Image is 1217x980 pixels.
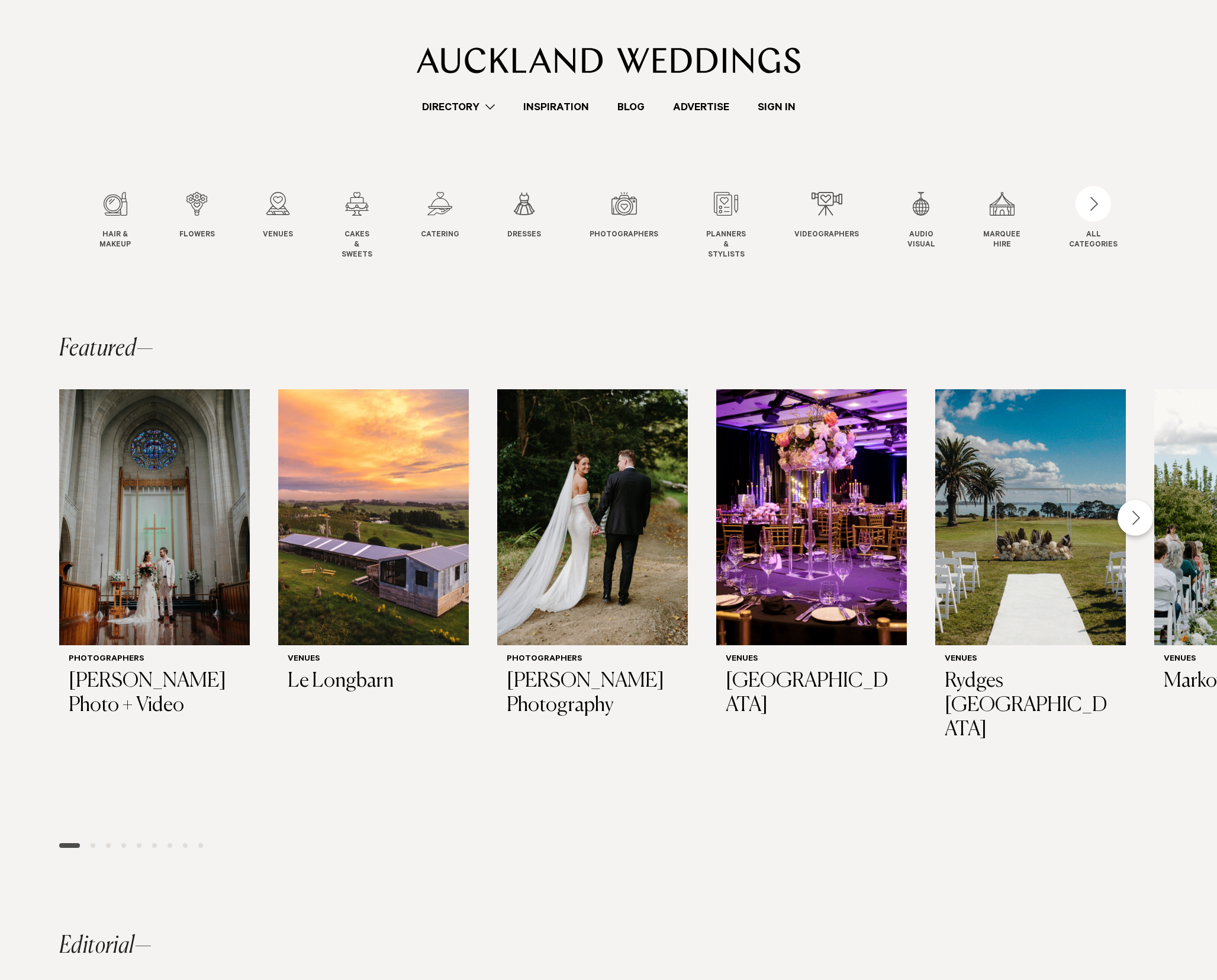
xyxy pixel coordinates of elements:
img: Auckland Weddings Venues | Le Longbarn [278,389,469,645]
a: Planners & Stylists [706,192,746,260]
swiper-slide: 10 / 12 [907,192,959,260]
a: Audio Visual [907,192,935,251]
span: Photographers [590,230,658,241]
img: Wedding ceremony at Rydges Formosa [935,389,1126,645]
a: Cakes & Sweets [342,192,372,260]
h6: Venues [726,655,897,665]
span: Hair & Makeup [99,230,131,251]
swiper-slide: 2 / 12 [179,192,239,260]
a: Videographers [794,192,859,241]
a: Auckland Weddings Photographers | Chris Turner Photo + Video Photographers [PERSON_NAME] Photo + ... [59,389,250,727]
button: ALLCATEGORIES [1069,192,1118,248]
a: Dresses [507,192,541,241]
swiper-slide: 9 / 12 [794,192,883,260]
swiper-slide: 5 / 12 [421,192,483,260]
img: Auckland Weddings Logo [417,47,801,73]
span: Dresses [507,230,541,241]
a: Auckland Weddings Venues | Pullman Auckland Hotel Venues [GEOGRAPHIC_DATA] [716,389,907,727]
swiper-slide: 11 / 12 [983,192,1044,260]
swiper-slide: 4 / 12 [342,192,396,260]
span: Videographers [794,230,859,241]
a: Advertise [659,99,743,115]
h2: Editorial [59,934,152,958]
span: Catering [421,230,459,241]
span: Audio Visual [907,230,935,251]
swiper-slide: 8 / 12 [706,192,770,260]
h3: Rydges [GEOGRAPHIC_DATA] [945,670,1116,742]
a: Auckland Weddings Photographers | Ethan Lowry Photography Photographers [PERSON_NAME] Photography [497,389,688,727]
swiper-slide: 4 / 29 [716,389,907,824]
h6: Venues [945,655,1116,665]
swiper-slide: 7 / 12 [590,192,682,260]
a: Flowers [179,192,215,241]
span: Planners & Stylists [706,230,746,260]
h6: Photographers [69,655,240,665]
h3: [GEOGRAPHIC_DATA] [726,670,897,718]
a: Catering [421,192,459,241]
a: Venues [263,192,293,241]
swiper-slide: 3 / 29 [497,389,688,824]
swiper-slide: 1 / 29 [59,389,250,824]
a: Inspiration [509,99,603,115]
span: Cakes & Sweets [342,230,372,260]
h3: Le Longbarn [288,670,459,694]
a: Sign In [743,99,810,115]
span: Marquee Hire [983,230,1020,251]
a: Directory [408,99,509,115]
swiper-slide: 5 / 29 [935,389,1126,824]
a: Blog [603,99,659,115]
h3: [PERSON_NAME] Photography [507,670,678,718]
a: Hair & Makeup [99,192,131,251]
a: Auckland Weddings Venues | Le Longbarn Venues Le Longbarn [278,389,469,703]
a: Wedding ceremony at Rydges Formosa Venues Rydges [GEOGRAPHIC_DATA] [935,389,1126,751]
span: Venues [263,230,293,241]
img: Auckland Weddings Photographers | Ethan Lowry Photography [497,389,688,645]
img: Auckland Weddings Venues | Pullman Auckland Hotel [716,389,907,645]
div: ALL CATEGORIES [1069,230,1118,251]
span: Flowers [179,230,215,241]
a: Photographers [590,192,658,241]
swiper-slide: 1 / 12 [99,192,154,260]
h6: Venues [288,655,459,665]
h6: Photographers [507,655,678,665]
a: Marquee Hire [983,192,1020,251]
swiper-slide: 3 / 12 [263,192,317,260]
img: Auckland Weddings Photographers | Chris Turner Photo + Video [59,389,250,645]
h2: Featured [59,337,154,361]
swiper-slide: 6 / 12 [507,192,565,260]
h3: [PERSON_NAME] Photo + Video [69,670,240,718]
swiper-slide: 2 / 29 [278,389,469,824]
